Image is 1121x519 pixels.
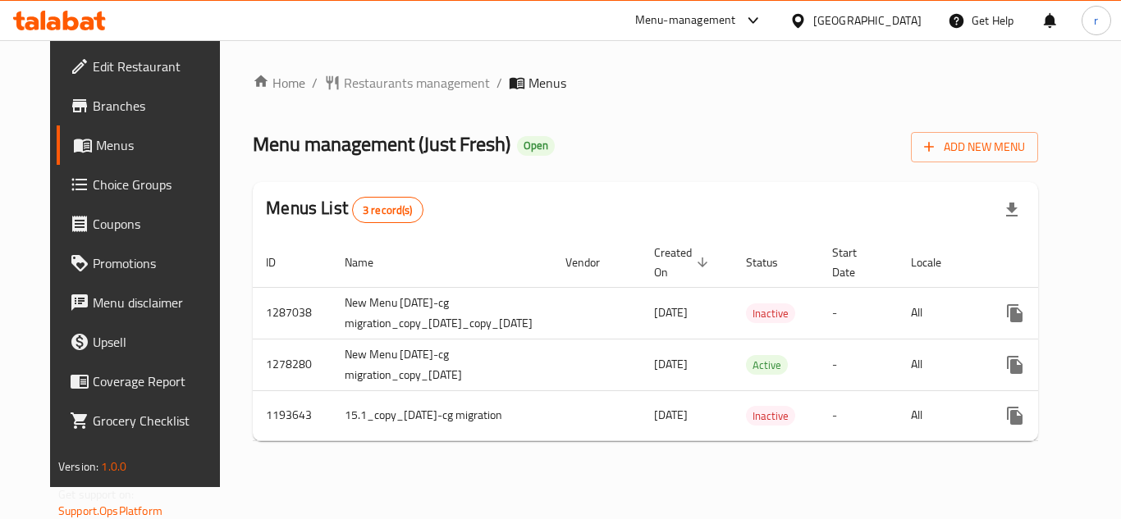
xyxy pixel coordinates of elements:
span: Menus [96,135,224,155]
span: Branches [93,96,224,116]
span: Inactive [746,407,795,426]
button: more [995,294,1035,333]
span: Get support on: [58,484,134,505]
span: Vendor [565,253,621,272]
td: 1193643 [253,390,332,440]
span: Name [345,253,395,272]
div: Total records count [352,197,423,223]
a: Coverage Report [57,362,237,401]
div: [GEOGRAPHIC_DATA] [813,11,922,30]
div: Menu-management [635,11,736,30]
span: Grocery Checklist [93,411,224,430]
a: Home [253,73,305,93]
a: Grocery Checklist [57,401,237,440]
button: Change Status [1035,396,1074,435]
a: Coupons [57,204,237,244]
span: ID [266,253,297,272]
td: All [898,287,982,339]
button: more [995,345,1035,385]
span: r [1094,11,1098,30]
span: Choice Groups [93,175,224,194]
div: Active [746,355,788,375]
span: [DATE] [654,404,688,426]
span: [DATE] [654,353,688,375]
a: Upsell [57,322,237,362]
span: Status [746,253,799,272]
span: Menu disclaimer [93,293,224,312]
span: Inactive [746,304,795,323]
span: Coupons [93,214,224,234]
span: Coverage Report [93,371,224,391]
td: - [819,390,898,440]
li: / [312,73,318,93]
td: 1278280 [253,339,332,390]
li: / [496,73,502,93]
button: Change Status [1035,345,1074,385]
div: Inactive [746,406,795,426]
span: Created On [654,243,713,282]
td: All [898,339,982,390]
td: 15.1_copy_[DATE]-cg migration [332,390,552,440]
a: Promotions [57,244,237,283]
span: Restaurants management [344,73,490,93]
span: [DATE] [654,302,688,323]
div: Open [517,136,555,156]
td: - [819,339,898,390]
button: Change Status [1035,294,1074,333]
a: Restaurants management [324,73,490,93]
span: Upsell [93,332,224,352]
span: Promotions [93,253,224,273]
a: Choice Groups [57,165,237,204]
a: Menu disclaimer [57,283,237,322]
span: Edit Restaurant [93,57,224,76]
span: Start Date [832,243,878,282]
td: 1287038 [253,287,332,339]
span: 1.0.0 [101,456,126,477]
div: Export file [992,190,1032,230]
a: Edit Restaurant [57,47,237,86]
button: Add New Menu [911,132,1038,162]
a: Branches [57,86,237,125]
span: Open [517,139,555,153]
span: Add New Menu [924,137,1025,157]
span: Locale [911,253,963,272]
span: Menus [528,73,566,93]
a: Menus [57,125,237,165]
span: Version: [58,456,98,477]
button: more [995,396,1035,435]
td: New Menu [DATE]-cg migration_copy_[DATE] [332,339,552,390]
span: Active [746,356,788,375]
td: - [819,287,898,339]
span: Menu management ( Just Fresh ) [253,125,510,162]
td: All [898,390,982,440]
nav: breadcrumb [253,73,1038,93]
td: New Menu [DATE]-cg migration_copy_[DATE]_copy_[DATE] [332,287,552,339]
span: 3 record(s) [353,203,423,218]
h2: Menus List [266,196,423,223]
